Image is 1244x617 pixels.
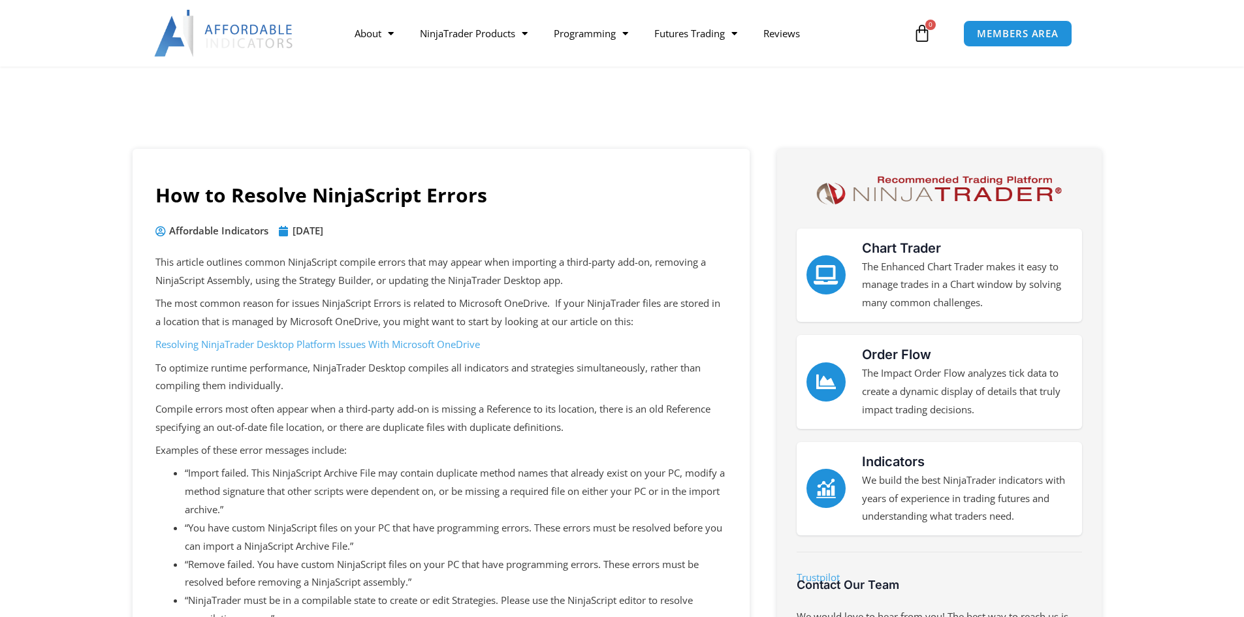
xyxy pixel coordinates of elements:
[155,400,727,437] p: Compile errors most often appear when a third-party add-on is missing a Reference to its location...
[155,338,480,351] a: Resolving NinjaTrader Desktop Platform Issues With Microsoft OneDrive
[963,20,1072,47] a: MEMBERS AREA
[925,20,936,30] span: 0
[407,18,541,48] a: NinjaTrader Products
[862,347,931,362] a: Order Flow
[541,18,641,48] a: Programming
[185,464,727,519] li: “Import failed. This NinjaScript Archive File may contain duplicate method names that already exi...
[893,14,951,52] a: 0
[641,18,750,48] a: Futures Trading
[155,359,727,396] p: To optimize runtime performance, NinjaTrader Desktop compiles all indicators and strategies simul...
[806,469,846,508] a: Indicators
[155,294,727,331] p: The most common reason for issues NinjaScript Errors is related to Microsoft OneDrive. If your Ni...
[862,240,941,256] a: Chart Trader
[154,10,295,57] img: LogoAI | Affordable Indicators – NinjaTrader
[166,222,268,240] span: Affordable Indicators
[155,441,727,460] p: Examples of these error messages include:
[155,253,727,290] p: This article outlines common NinjaScript compile errors that may appear when importing a third-pa...
[293,224,323,237] time: [DATE]
[797,571,840,584] a: Trustpilot
[185,519,727,556] li: “You have custom NinjaScript files on your PC that have programming errors. These errors must be ...
[806,362,846,402] a: Order Flow
[750,18,813,48] a: Reviews
[862,258,1072,313] p: The Enhanced Chart Trader makes it easy to manage trades in a Chart window by solving many common...
[155,182,727,209] h1: How to Resolve NinjaScript Errors
[797,577,1082,592] h3: Contact Our Team
[862,364,1072,419] p: The Impact Order Flow analyzes tick data to create a dynamic display of details that truly impact...
[862,471,1072,526] p: We build the best NinjaTrader indicators with years of experience in trading futures and understa...
[810,172,1067,209] img: NinjaTrader Logo | Affordable Indicators – NinjaTrader
[977,29,1059,39] span: MEMBERS AREA
[342,18,910,48] nav: Menu
[342,18,407,48] a: About
[806,255,846,294] a: Chart Trader
[862,454,925,469] a: Indicators
[185,556,727,592] li: “Remove failed. You have custom NinjaScript files on your PC that have programming errors. These ...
